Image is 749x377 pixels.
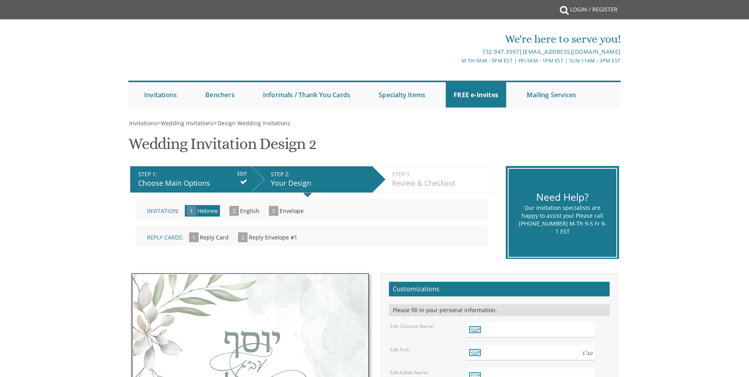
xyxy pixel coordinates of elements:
[161,119,214,127] span: Wedding Invitations
[138,170,247,178] div: STEP 1:
[240,207,259,215] span: English
[218,119,290,127] span: Design Wedding Invitations
[255,82,358,107] a: Informals / Thank You Cards
[523,48,621,55] a: [EMAIL_ADDRESS][DOMAIN_NAME]
[371,82,433,107] a: Specialty Items
[390,323,434,330] label: Edit Chosson Name:
[217,119,290,127] a: Design Wedding Invitations
[214,119,290,127] span: >
[157,119,214,127] span: >
[293,31,621,47] div: We're here to serve you!
[136,82,185,107] a: Invitations
[200,234,229,241] span: Reply Card
[390,346,409,353] label: Edit And:
[160,119,214,127] a: Wedding Invitations
[271,170,368,178] div: STEP 2:
[518,204,606,236] div: Our invitation specialists are happy to assist you! Please call [PHONE_NUMBER] M-Th 9-5 Fr 9-1 EST
[518,190,606,204] div: Need Help?
[293,47,621,57] div: |
[237,170,247,177] input: EDIT
[197,82,242,107] a: Benchers
[249,234,297,241] span: Reply Envelope #1
[280,207,304,215] span: Envelope
[147,234,184,241] span: Reply Cards:
[138,178,247,188] div: Choose Main Options
[392,170,489,178] div: STEP 3:
[390,369,429,376] label: Edit Kallah Name:
[187,206,196,216] span: 1
[147,207,179,215] span: Invitation:
[197,207,218,215] span: Hebrew
[238,232,248,242] span: 2
[446,82,506,107] a: FREE e-Invites
[482,48,519,55] a: 732.947.3597
[389,304,610,316] div: Please fill in your personal information.
[293,57,621,65] div: M-Th 9am - 5pm EST | Fri 9am - 1pm EST | Sun 11am - 3pm EST
[271,178,368,188] div: Your Design
[519,82,584,107] a: Mailing Services
[128,135,316,158] h1: Wedding Invitation Design 2
[189,232,199,242] span: 1
[128,119,157,127] a: Invitations
[269,206,278,216] span: 3
[129,119,157,127] span: Invitations
[229,206,239,216] span: 2
[389,282,610,297] h2: Customizations
[392,178,489,188] div: Review & Checkout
